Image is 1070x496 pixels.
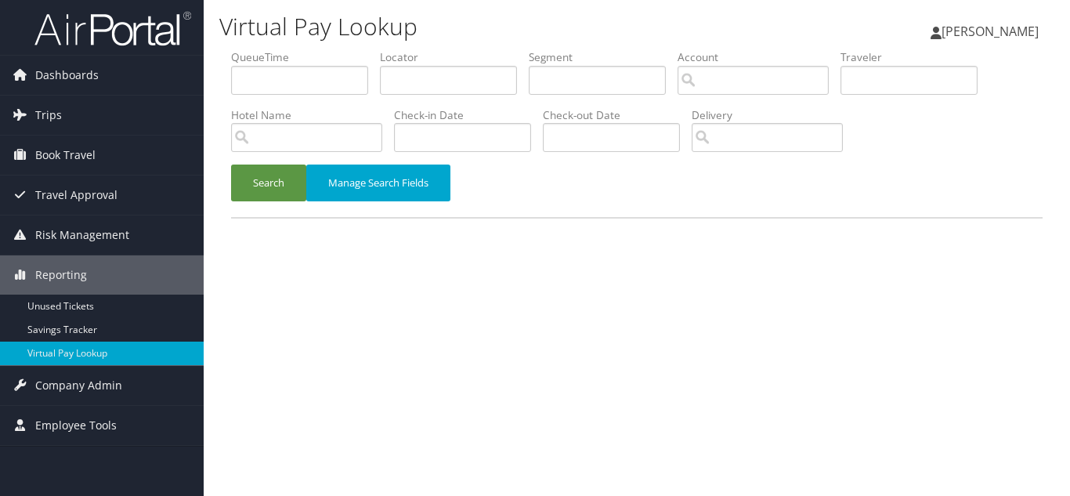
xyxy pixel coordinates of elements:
span: Dashboards [35,56,99,95]
span: Travel Approval [35,176,117,215]
span: Reporting [35,255,87,295]
span: Employee Tools [35,406,117,445]
span: Risk Management [35,215,129,255]
button: Search [231,165,306,201]
a: [PERSON_NAME] [931,8,1054,55]
span: Book Travel [35,136,96,175]
label: Segment [529,49,678,65]
label: QueueTime [231,49,380,65]
label: Traveler [840,49,989,65]
span: Company Admin [35,366,122,405]
label: Account [678,49,840,65]
label: Check-in Date [394,107,543,123]
h1: Virtual Pay Lookup [219,10,776,43]
span: [PERSON_NAME] [942,23,1039,40]
label: Locator [380,49,529,65]
button: Manage Search Fields [306,165,450,201]
label: Hotel Name [231,107,394,123]
img: airportal-logo.png [34,10,191,47]
span: Trips [35,96,62,135]
label: Delivery [692,107,855,123]
label: Check-out Date [543,107,692,123]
